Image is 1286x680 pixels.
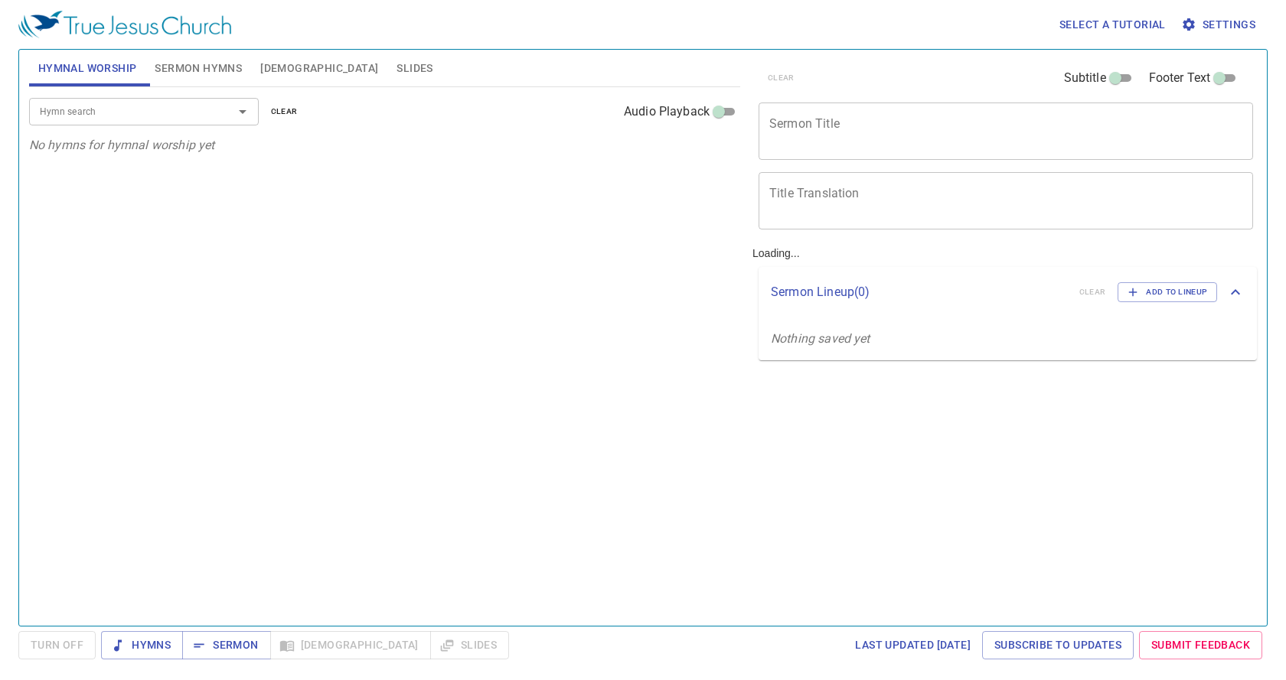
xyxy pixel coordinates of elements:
img: True Jesus Church [18,11,231,38]
a: Last updated [DATE] [849,631,977,659]
button: Settings [1178,11,1262,39]
span: Submit Feedback [1151,636,1250,655]
span: clear [271,105,298,119]
span: Subtitle [1064,69,1106,87]
a: Subscribe to Updates [982,631,1134,659]
button: Select a tutorial [1053,11,1172,39]
span: Slides [397,59,432,78]
span: Footer Text [1149,69,1211,87]
span: [DEMOGRAPHIC_DATA] [260,59,378,78]
i: No hymns for hymnal worship yet [29,138,215,152]
div: Sermon Lineup(0)clearAdd to Lineup [759,267,1257,317]
p: Sermon Lineup ( 0 ) [771,283,1067,301]
i: Nothing saved yet [771,331,870,346]
span: Select a tutorial [1059,15,1166,34]
button: Add to Lineup [1118,282,1217,302]
span: Sermon Hymns [155,59,242,78]
span: Hymnal Worship [38,59,137,78]
span: Hymns [113,636,171,655]
button: Open [232,101,253,122]
span: Settings [1184,15,1255,34]
span: Last updated [DATE] [855,636,971,655]
span: Subscribe to Updates [994,636,1121,655]
button: Sermon [182,631,270,659]
button: Hymns [101,631,183,659]
div: Loading... [746,44,1263,620]
span: Sermon [194,636,258,655]
button: clear [262,102,307,121]
span: Add to Lineup [1128,285,1207,299]
a: Submit Feedback [1139,631,1262,659]
span: Audio Playback [624,102,710,121]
